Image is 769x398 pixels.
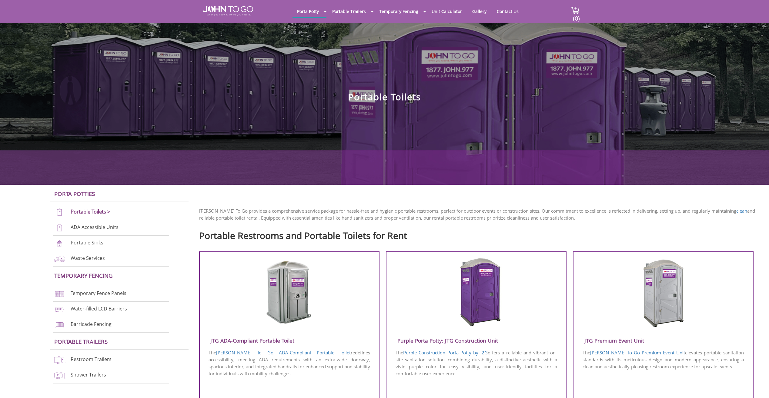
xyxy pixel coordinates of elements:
[386,336,566,346] h3: Purple Porta Potty: JTG Construction Unit
[468,5,491,17] a: Gallery
[53,224,66,232] img: ADA-units-new.png
[53,305,66,313] img: water-filled%20barriers-new.png
[200,336,379,346] h3: JTG ADA-Compliant Portable Toilet
[53,371,66,380] img: shower-trailers-new.png
[375,5,423,17] a: Temporary Fencing
[203,6,253,16] img: JOHN to go
[386,349,566,378] p: The offers a reliable and vibrant on-site sanitation solution, combining durability, a distinctiv...
[573,9,580,22] span: (0)
[590,350,685,356] a: [PERSON_NAME] To Go Premium Event Unit
[260,257,318,327] img: JTG-ADA-Compliant-Portable-Toilet.png
[634,257,692,327] img: JTG-Premium-Event-Unit.png
[293,5,323,17] a: Porta Potty
[199,207,760,221] p: [PERSON_NAME] To Go provides a comprehensive service package for hassle-free and hygienic portabl...
[427,5,466,17] a: Unit Calculator
[71,208,110,215] a: Portable Toilets >
[53,255,66,263] img: waste-services-new.png
[447,257,505,327] img: Purple-Porta-Potty-J2G-Construction-Unit.png
[71,305,127,312] a: Water-filled LCD Barriers
[71,255,105,261] a: Waste Services
[71,290,126,297] a: Temporary Fence Panels
[492,5,523,17] a: Contact Us
[573,349,753,371] p: The elevates portable sanitation standards with its meticulous design and modern appearance, ensu...
[71,356,112,363] a: Restroom Trailers
[71,224,119,231] a: ADA Accessible Units
[71,321,112,327] a: Barricade Fencing
[53,239,66,247] img: portable-sinks-new.png
[53,321,66,329] img: barricade-fencing-icon-new.png
[199,227,760,240] h2: Portable Restrooms and Portable Toilets for Rent
[573,336,753,346] h3: JTG Premium Event Unit
[54,338,108,345] a: Portable trailers
[328,5,370,17] a: Portable Trailers
[71,371,106,378] a: Shower Trailers
[54,190,95,197] a: Porta Potties
[71,239,103,246] a: Portable Sinks
[53,208,66,217] img: portable-toilets-new.png
[53,290,66,298] img: chan-link-fencing-new.png
[403,350,488,356] a: Purple Construction Porta Potty by J2G
[200,349,379,378] p: The redefines accessibility, meeting ADA requirements with an extra-wide doorway, spacious interi...
[736,208,747,214] a: clean
[53,356,66,364] img: restroom-trailers-new.png
[571,6,580,14] img: cart a
[54,272,113,279] a: Temporary Fencing
[216,350,351,356] a: [PERSON_NAME] To Go ADA-Compliant Portable Toilet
